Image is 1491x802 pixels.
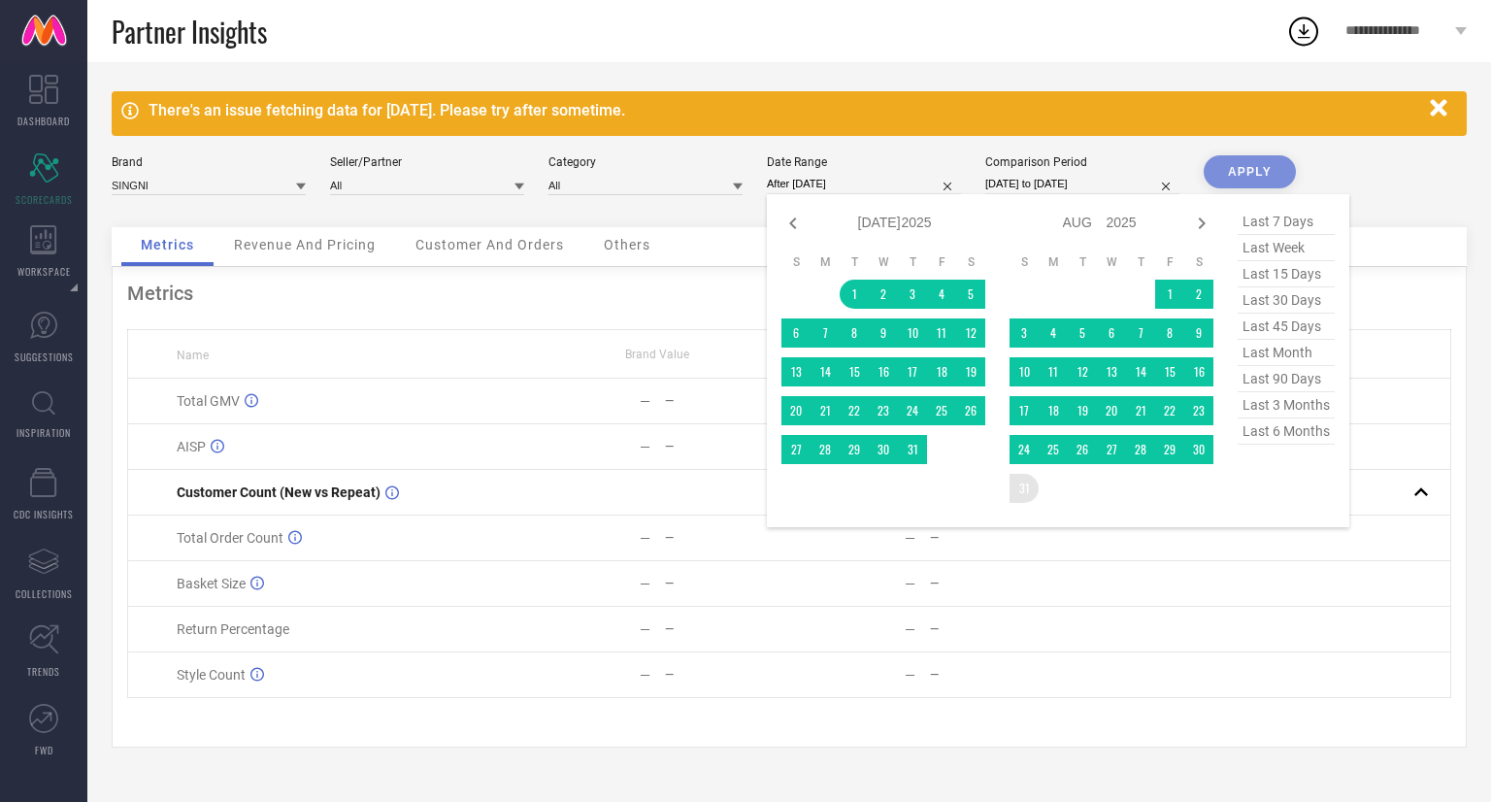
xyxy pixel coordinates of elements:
td: Mon Aug 18 2025 [1039,396,1068,425]
div: Next month [1190,212,1213,235]
div: — [930,577,1053,590]
td: Fri Jul 18 2025 [927,357,956,386]
div: There's an issue fetching data for [DATE]. Please try after sometime. [149,101,1420,119]
td: Thu Jul 31 2025 [898,435,927,464]
td: Wed Jul 30 2025 [869,435,898,464]
span: Partner Insights [112,12,267,51]
td: Fri Jul 04 2025 [927,280,956,309]
td: Thu Jul 24 2025 [898,396,927,425]
span: Total GMV [177,393,240,409]
span: last 30 days [1238,287,1335,314]
div: — [665,531,788,545]
span: Customer And Orders [415,237,564,252]
td: Sat Jul 19 2025 [956,357,985,386]
td: Sun Aug 31 2025 [1010,474,1039,503]
span: DASHBOARD [17,114,70,128]
td: Tue Jul 01 2025 [840,280,869,309]
th: Sunday [1010,254,1039,270]
span: last 6 months [1238,418,1335,445]
th: Monday [1039,254,1068,270]
td: Fri Aug 29 2025 [1155,435,1184,464]
span: Metrics [141,237,194,252]
span: last 15 days [1238,261,1335,287]
div: Category [548,155,743,169]
div: — [640,667,650,683]
th: Tuesday [1068,254,1097,270]
th: Friday [927,254,956,270]
span: Customer Count (New vs Repeat) [177,485,381,500]
div: — [930,531,1053,545]
td: Sun Jul 06 2025 [781,318,811,348]
td: Mon Jul 07 2025 [811,318,840,348]
td: Mon Jul 14 2025 [811,357,840,386]
span: FWD [35,743,53,757]
span: COLLECTIONS [16,586,73,601]
td: Wed Jul 16 2025 [869,357,898,386]
span: last 90 days [1238,366,1335,392]
th: Friday [1155,254,1184,270]
td: Thu Aug 28 2025 [1126,435,1155,464]
span: last 45 days [1238,314,1335,340]
span: Return Percentage [177,621,289,637]
span: Brand Value [625,348,689,361]
th: Tuesday [840,254,869,270]
span: last month [1238,340,1335,366]
td: Tue Aug 19 2025 [1068,396,1097,425]
td: Thu Jul 17 2025 [898,357,927,386]
div: — [665,440,788,453]
span: AISP [177,439,206,454]
th: Monday [811,254,840,270]
td: Tue Jul 29 2025 [840,435,869,464]
span: Revenue And Pricing [234,237,376,252]
td: Sun Aug 03 2025 [1010,318,1039,348]
div: — [930,622,1053,636]
td: Sun Jul 20 2025 [781,396,811,425]
span: SCORECARDS [16,192,73,207]
td: Sun Jul 27 2025 [781,435,811,464]
div: — [640,393,650,409]
th: Wednesday [869,254,898,270]
td: Sun Aug 17 2025 [1010,396,1039,425]
td: Wed Jul 02 2025 [869,280,898,309]
td: Mon Jul 21 2025 [811,396,840,425]
td: Fri Jul 25 2025 [927,396,956,425]
div: — [905,667,915,683]
span: last week [1238,235,1335,261]
div: — [665,622,788,636]
span: CDC INSIGHTS [14,507,74,521]
div: — [665,668,788,682]
div: — [665,394,788,408]
td: Fri Aug 08 2025 [1155,318,1184,348]
th: Thursday [1126,254,1155,270]
div: Seller/Partner [330,155,524,169]
span: last 3 months [1238,392,1335,418]
td: Tue Jul 15 2025 [840,357,869,386]
span: Name [177,349,209,362]
span: Basket Size [177,576,246,591]
td: Tue Aug 05 2025 [1068,318,1097,348]
td: Mon Jul 28 2025 [811,435,840,464]
th: Thursday [898,254,927,270]
td: Thu Jul 10 2025 [898,318,927,348]
div: Brand [112,155,306,169]
td: Sat Aug 09 2025 [1184,318,1213,348]
div: — [905,621,915,637]
input: Select comparison period [985,174,1179,194]
td: Tue Jul 08 2025 [840,318,869,348]
span: WORKSPACE [17,264,71,279]
td: Mon Aug 25 2025 [1039,435,1068,464]
td: Thu Aug 14 2025 [1126,357,1155,386]
th: Saturday [956,254,985,270]
th: Sunday [781,254,811,270]
div: Comparison Period [985,155,1179,169]
td: Thu Jul 03 2025 [898,280,927,309]
td: Wed Jul 09 2025 [869,318,898,348]
div: — [905,576,915,591]
td: Wed Aug 20 2025 [1097,396,1126,425]
td: Fri Aug 22 2025 [1155,396,1184,425]
td: Wed Aug 27 2025 [1097,435,1126,464]
td: Tue Aug 26 2025 [1068,435,1097,464]
td: Wed Aug 13 2025 [1097,357,1126,386]
td: Wed Aug 06 2025 [1097,318,1126,348]
span: Others [604,237,650,252]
